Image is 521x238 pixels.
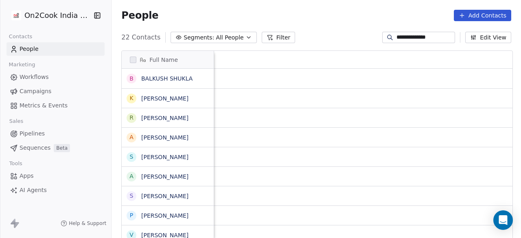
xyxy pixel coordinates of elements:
[20,172,34,180] span: Apps
[7,99,105,112] a: Metrics & Events
[20,87,51,96] span: Campaigns
[141,75,193,82] a: BALKUSH SHUKLA
[493,210,513,230] div: Open Intercom Messenger
[130,133,134,142] div: A
[20,129,45,138] span: Pipelines
[61,220,106,227] a: Help & Support
[130,153,134,161] div: S
[141,115,188,121] a: [PERSON_NAME]
[216,33,243,42] span: All People
[10,9,88,22] button: On2Cook India Pvt. Ltd.
[130,172,134,181] div: A
[141,95,188,102] a: [PERSON_NAME]
[130,74,134,83] div: B
[121,9,158,22] span: People
[141,193,188,199] a: [PERSON_NAME]
[5,31,36,43] span: Contacts
[141,173,188,180] a: [PERSON_NAME]
[141,212,188,219] a: [PERSON_NAME]
[6,115,27,127] span: Sales
[130,94,134,103] div: k
[141,134,188,141] a: [PERSON_NAME]
[20,73,49,81] span: Workflows
[454,10,511,21] button: Add Contacts
[6,157,26,170] span: Tools
[7,42,105,56] a: People
[184,33,214,42] span: Segments:
[130,192,134,200] div: S
[121,33,160,42] span: 22 Contacts
[7,183,105,197] a: AI Agents
[7,85,105,98] a: Campaigns
[7,169,105,183] a: Apps
[7,70,105,84] a: Workflows
[54,144,70,152] span: Beta
[20,45,39,53] span: People
[149,56,178,64] span: Full Name
[11,11,21,20] img: on2cook%20logo-04%20copy.jpg
[69,220,106,227] span: Help & Support
[5,59,39,71] span: Marketing
[122,51,214,68] div: Full Name
[24,10,92,21] span: On2Cook India Pvt. Ltd.
[129,114,134,122] div: R
[262,32,296,43] button: Filter
[20,144,50,152] span: Sequences
[130,211,133,220] div: P
[7,141,105,155] a: SequencesBeta
[7,127,105,140] a: Pipelines
[465,32,511,43] button: Edit View
[20,186,47,194] span: AI Agents
[141,154,188,160] a: [PERSON_NAME]
[20,101,68,110] span: Metrics & Events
